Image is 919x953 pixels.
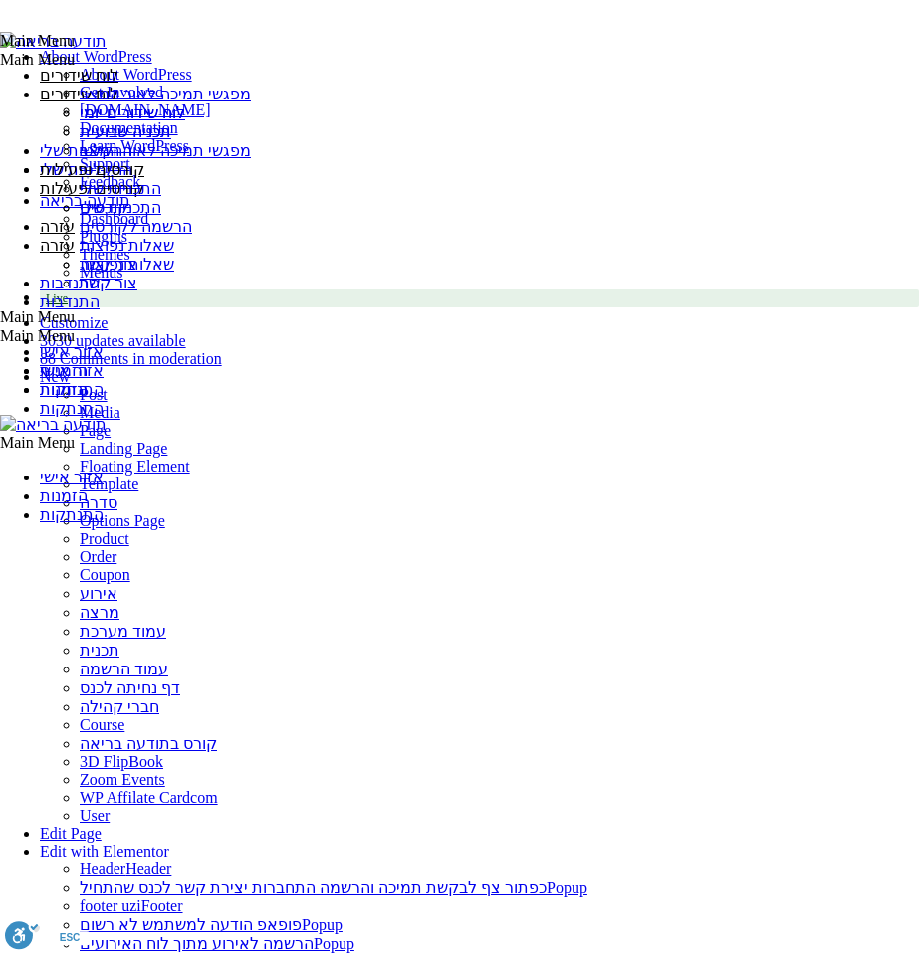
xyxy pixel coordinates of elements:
[40,161,144,178] a: קורסים ופעילות
[40,843,169,859] a: Edit with Elementor
[314,935,354,952] span: Popup
[80,623,166,640] a: עמוד מערכת
[80,237,174,254] a: שאלות נפוצות
[80,661,168,677] a: עמוד הרשמה
[80,199,128,216] a: קורסים
[80,123,171,140] a: תכניה שבועית
[80,86,251,102] a: מפגשי תמיכה לאור המצב
[80,879,587,896] a: כפתור צף לבקשת תמיכה והרשמה התחברות יצירת קשר לכנס שהתחילPopup
[80,916,302,933] span: פופאפ הודעה למשתמש לא רשום
[80,860,171,877] a: HeaderHeader
[80,897,183,914] a: footer uziFooter
[80,807,110,824] a: User
[40,386,919,825] ul: New
[40,825,102,842] a: Edit Page
[40,362,88,379] a: הזמנות
[80,716,124,733] a: Course
[80,789,218,806] a: WP Affilate Cardcom
[40,275,100,291] a: התנדבות
[80,180,161,197] a: התכניות שלי
[80,548,116,565] a: Order
[80,566,130,583] a: Coupon
[80,879,547,896] span: כפתור צף לבקשת תמיכה והרשמה התחברות יצירת קשר לכנס שהתחיל
[40,381,104,398] a: התנתקות
[40,506,104,523] a: התנתקות
[80,585,117,602] a: אירוע
[40,343,104,360] a: אזור אישי
[40,218,75,235] a: עזרה
[80,604,119,621] a: מרצה
[80,735,217,752] a: קורס בתודעה בריאה
[80,860,125,877] span: Header
[40,142,132,159] a: ההקלטות שלי
[80,935,354,952] a: הרשמה לאירוע מתוך לוח האירועיםPopup
[80,104,185,121] a: לוח שידורים יומי
[125,860,171,877] span: Header
[547,879,587,896] span: Popup
[80,679,180,696] a: דף נחיתה לכנס
[80,753,163,770] a: 3D FlipBook
[40,469,104,485] a: אזור אישי
[80,771,165,788] a: Zoom Events
[80,256,137,273] a: צור קשר
[80,935,314,952] span: הרשמה לאירוע מתוך לוח האירועים
[80,897,141,914] span: footer uzi
[40,67,118,84] a: לוח שידורים
[40,487,88,504] a: הזמנות
[302,916,343,933] span: Popup
[80,698,159,715] a: חברי קהילה
[80,642,119,659] a: תכנית
[141,897,183,914] span: Footer
[80,916,343,933] a: פופאפ הודעה למשתמש לא רשוםPopup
